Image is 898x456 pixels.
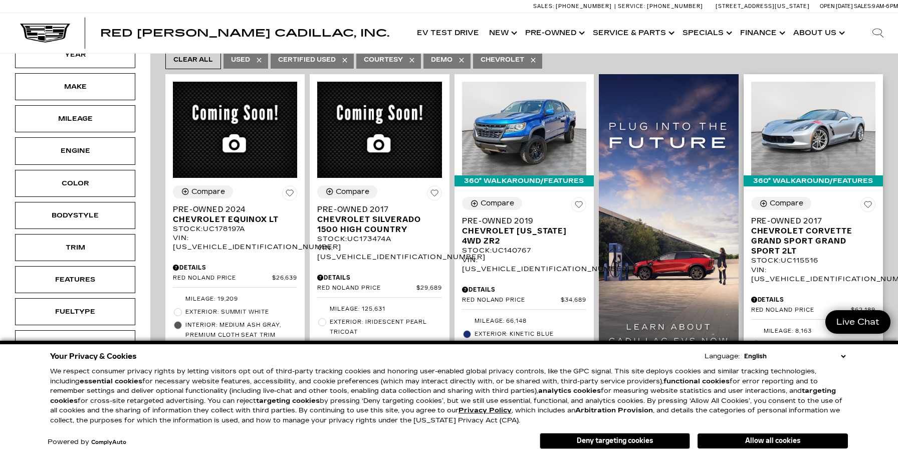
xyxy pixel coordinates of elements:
div: VIN: [US_VEHICLE_IDENTIFICATION_NUMBER] [317,244,441,262]
div: Powered by [48,439,126,445]
div: Search [858,13,898,53]
span: Live Chat [831,316,884,328]
span: $26,639 [272,275,298,282]
span: Exterior: BLADE SILVER METALLIC [764,339,875,359]
div: Color [50,178,100,189]
span: Pre-Owned 2017 [317,204,434,214]
span: Open [DATE] [820,3,853,10]
span: Pre-Owned 2017 [751,216,868,226]
a: Sales: [PHONE_NUMBER] [533,4,614,9]
div: Fueltype [50,306,100,317]
span: Red [PERSON_NAME] Cadillac, Inc. [100,27,389,39]
div: Pricing Details - Pre-Owned 2017 Chevrolet Silverado 1500 High Country [317,273,441,282]
div: Compare [770,199,803,208]
a: Live Chat [825,310,890,334]
div: VIN: [US_VEHICLE_IDENTIFICATION_NUMBER] [462,256,586,274]
div: Compare [481,199,514,208]
div: Language: [705,353,740,360]
div: MakeMake [15,73,135,100]
a: Red Noland Price $26,639 [173,275,297,282]
div: FueltypeFueltype [15,298,135,325]
strong: targeting cookies [50,387,836,405]
span: $29,689 [416,285,442,292]
span: $34,689 [561,297,586,304]
div: TrimTrim [15,234,135,261]
strong: analytics cookies [538,387,601,395]
li: Mileage: 19,209 [173,293,297,306]
span: Courtesy [364,54,403,66]
a: Red Noland Price $29,689 [317,285,441,292]
li: Mileage: 8,163 [751,325,875,338]
span: $62,189 [851,307,875,314]
span: Used [231,54,250,66]
div: Stock : UC115516 [751,256,875,265]
button: Allow all cookies [698,433,848,448]
li: Mileage: 66,148 [462,315,586,328]
span: Pre-Owned 2019 [462,216,579,226]
strong: functional cookies [663,377,730,385]
div: 360° WalkAround/Features [744,175,883,186]
div: Trim [50,242,100,253]
span: Clear All [173,54,213,66]
div: VIN: [US_VEHICLE_IDENTIFICATION_NUMBER] [173,234,297,252]
img: 2017 Chevrolet Silverado 1500 High Country [317,82,441,177]
div: YearYear [15,41,135,68]
span: Chevrolet [US_STATE] 4WD ZR2 [462,226,579,246]
a: Finance [735,13,788,53]
select: Language Select [742,351,848,361]
span: Red Noland Price [317,285,416,292]
span: Chevrolet Corvette Grand Sport Grand Sport 2LT [751,226,868,256]
div: Compare [191,187,225,196]
span: [PHONE_NUMBER] [647,3,703,10]
strong: essential cookies [80,377,142,385]
div: EngineEngine [15,137,135,164]
a: Pre-Owned 2019Chevrolet [US_STATE] 4WD ZR2 [462,216,586,246]
a: Pre-Owned [520,13,588,53]
a: [STREET_ADDRESS][US_STATE] [716,3,810,10]
span: Exterior: IRIDESCENT PEARL TRICOAT [330,317,441,337]
div: FeaturesFeatures [15,266,135,293]
div: Pricing Details - Pre-Owned 2024 Chevrolet Equinox LT [173,263,297,272]
a: Red Noland Price $62,189 [751,307,875,314]
a: Specials [678,13,735,53]
div: ColorColor [15,170,135,197]
div: Year [50,49,100,60]
div: Stock : UC173474A [317,235,441,244]
a: New [484,13,520,53]
button: Save Vehicle [427,185,442,204]
a: About Us [788,13,848,53]
img: Cadillac Dark Logo with Cadillac White Text [20,24,70,43]
span: [PHONE_NUMBER] [556,3,612,10]
div: Mileage [50,113,100,124]
a: Service: [PHONE_NUMBER] [614,4,706,9]
div: VIN: [US_VEHICLE_IDENTIFICATION_NUMBER] [751,266,875,284]
button: Compare Vehicle [462,197,522,210]
span: Sales: [533,3,554,10]
div: Stock : UC178197A [173,224,297,234]
span: Exterior: Summit White [185,307,297,317]
span: 9 AM-6 PM [872,3,898,10]
span: Certified Used [278,54,336,66]
div: Features [50,274,100,285]
button: Save Vehicle [860,197,875,216]
a: Red [PERSON_NAME] Cadillac, Inc. [100,28,389,38]
div: Bodystyle [50,210,100,221]
strong: targeting cookies [256,397,320,405]
a: Pre-Owned 2024Chevrolet Equinox LT [173,204,297,224]
button: Save Vehicle [282,185,297,204]
div: Pricing Details - Pre-Owned 2017 Chevrolet Corvette Grand Sport Grand Sport 2LT [751,295,875,304]
img: 2017 Chevrolet Corvette Grand Sport Grand Sport 2LT [751,82,875,175]
a: Service & Parts [588,13,678,53]
div: 360° WalkAround/Features [455,175,594,186]
span: Chevrolet [481,54,524,66]
span: Red Noland Price [751,307,851,314]
li: Mileage: 125,631 [317,303,441,316]
a: Pre-Owned 2017Chevrolet Corvette Grand Sport Grand Sport 2LT [751,216,875,256]
div: TransmissionTransmission [15,330,135,357]
button: Compare Vehicle [317,185,377,198]
span: Interior: Medium Ash Gray, Premium Cloth seat trim [185,320,297,340]
a: Pre-Owned 2017Chevrolet Silverado 1500 High Country [317,204,441,235]
span: Chevrolet Equinox LT [173,214,290,224]
span: Chevrolet Silverado 1500 High Country [317,214,434,235]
